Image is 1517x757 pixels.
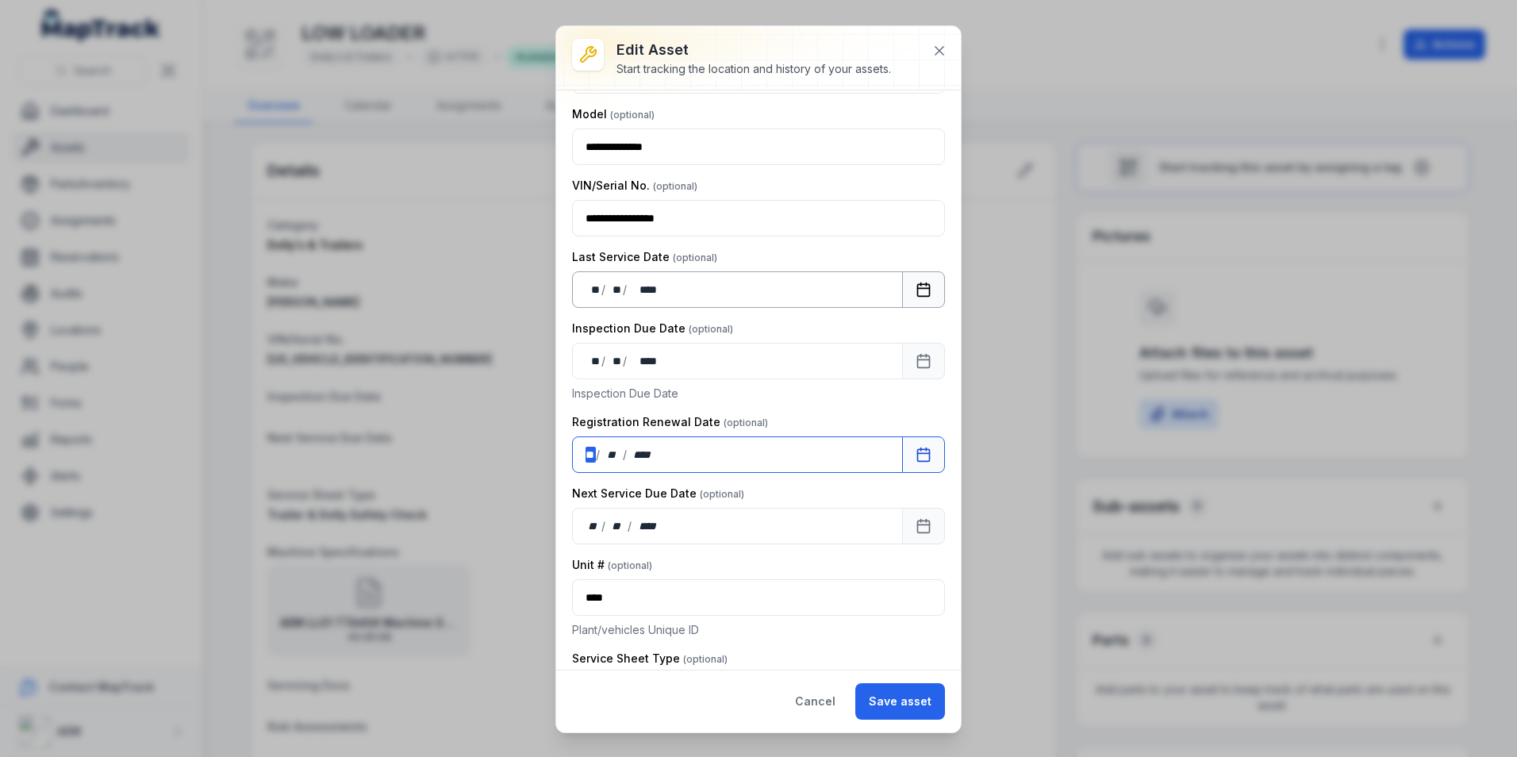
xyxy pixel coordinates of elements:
div: day, [586,282,601,298]
div: / [601,518,607,534]
h3: Edit asset [616,39,891,61]
button: Calendar [902,508,945,544]
div: / [623,447,628,463]
div: / [601,353,607,369]
div: year, [633,518,662,534]
button: Calendar [902,436,945,473]
div: day, [586,447,596,463]
p: Inspection Due Date [572,386,945,402]
div: year, [628,282,659,298]
label: Last Service Date [572,249,717,265]
label: VIN/Serial No. [572,178,697,194]
div: year, [628,353,659,369]
div: year, [628,447,658,463]
label: Next Service Due Date [572,486,744,501]
div: day, [586,518,601,534]
div: month, [601,447,623,463]
div: / [628,518,633,534]
div: day, [586,353,601,369]
button: Cancel [782,683,849,720]
div: / [596,447,601,463]
button: Calendar [902,271,945,308]
label: Inspection Due Date [572,321,733,336]
button: Save asset [855,683,945,720]
p: Plant/vehicles Unique ID [572,622,945,638]
button: Calendar [902,343,945,379]
div: Start tracking the location and history of your assets. [616,61,891,77]
div: month, [607,518,628,534]
label: Unit # [572,557,652,573]
label: Model [572,106,655,122]
div: month, [607,282,623,298]
label: Registration Renewal Date [572,414,768,430]
div: month, [607,353,623,369]
div: / [601,282,607,298]
label: Service Sheet Type [572,651,728,667]
div: / [623,353,628,369]
div: / [623,282,628,298]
